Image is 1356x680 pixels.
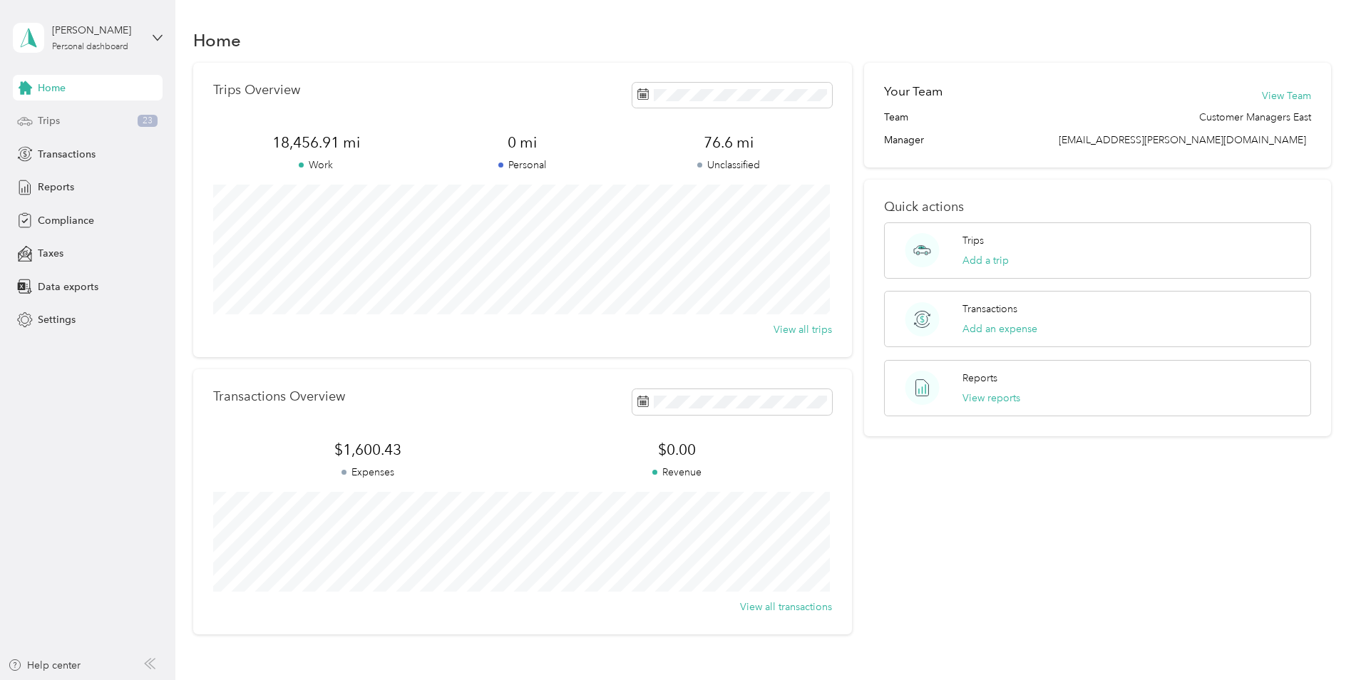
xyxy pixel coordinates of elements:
[962,391,1020,406] button: View reports
[962,321,1037,336] button: Add an expense
[962,302,1017,316] p: Transactions
[38,213,94,228] span: Compliance
[1199,110,1311,125] span: Customer Managers East
[523,440,832,460] span: $0.00
[523,465,832,480] p: Revenue
[884,83,942,101] h2: Your Team
[38,113,60,128] span: Trips
[962,253,1009,268] button: Add a trip
[193,33,241,48] h1: Home
[213,158,419,172] p: Work
[419,158,625,172] p: Personal
[38,312,76,327] span: Settings
[740,599,832,614] button: View all transactions
[38,180,74,195] span: Reports
[38,81,66,96] span: Home
[1262,88,1311,103] button: View Team
[626,133,832,153] span: 76.6 mi
[38,279,98,294] span: Data exports
[52,43,128,51] div: Personal dashboard
[419,133,625,153] span: 0 mi
[213,389,345,404] p: Transactions Overview
[213,133,419,153] span: 18,456.91 mi
[213,83,300,98] p: Trips Overview
[138,115,158,128] span: 23
[626,158,832,172] p: Unclassified
[774,322,832,337] button: View all trips
[213,465,523,480] p: Expenses
[213,440,523,460] span: $1,600.43
[1276,600,1356,680] iframe: Everlance-gr Chat Button Frame
[884,200,1311,215] p: Quick actions
[962,233,984,248] p: Trips
[38,147,96,162] span: Transactions
[884,133,924,148] span: Manager
[38,246,63,261] span: Taxes
[884,110,908,125] span: Team
[52,23,141,38] div: [PERSON_NAME]
[962,371,997,386] p: Reports
[1059,134,1306,146] span: [EMAIL_ADDRESS][PERSON_NAME][DOMAIN_NAME]
[8,658,81,673] button: Help center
